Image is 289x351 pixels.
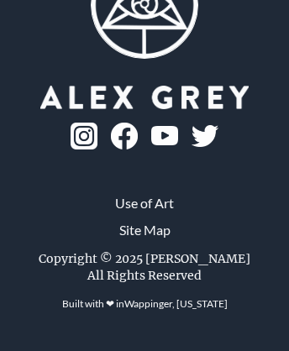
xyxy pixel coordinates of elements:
[55,291,234,317] div: Built with ❤ in
[87,267,202,284] div: All Rights Reserved
[71,123,97,149] img: ig-logo.png
[192,125,218,147] img: twitter-logo.png
[119,220,171,240] a: Site Map
[115,193,174,213] a: Use of Art
[151,126,178,145] img: youtube-logo.png
[111,123,138,149] img: fb-logo.png
[39,250,250,267] div: Copyright © 2025 [PERSON_NAME]
[124,297,228,310] a: Wappinger, [US_STATE]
